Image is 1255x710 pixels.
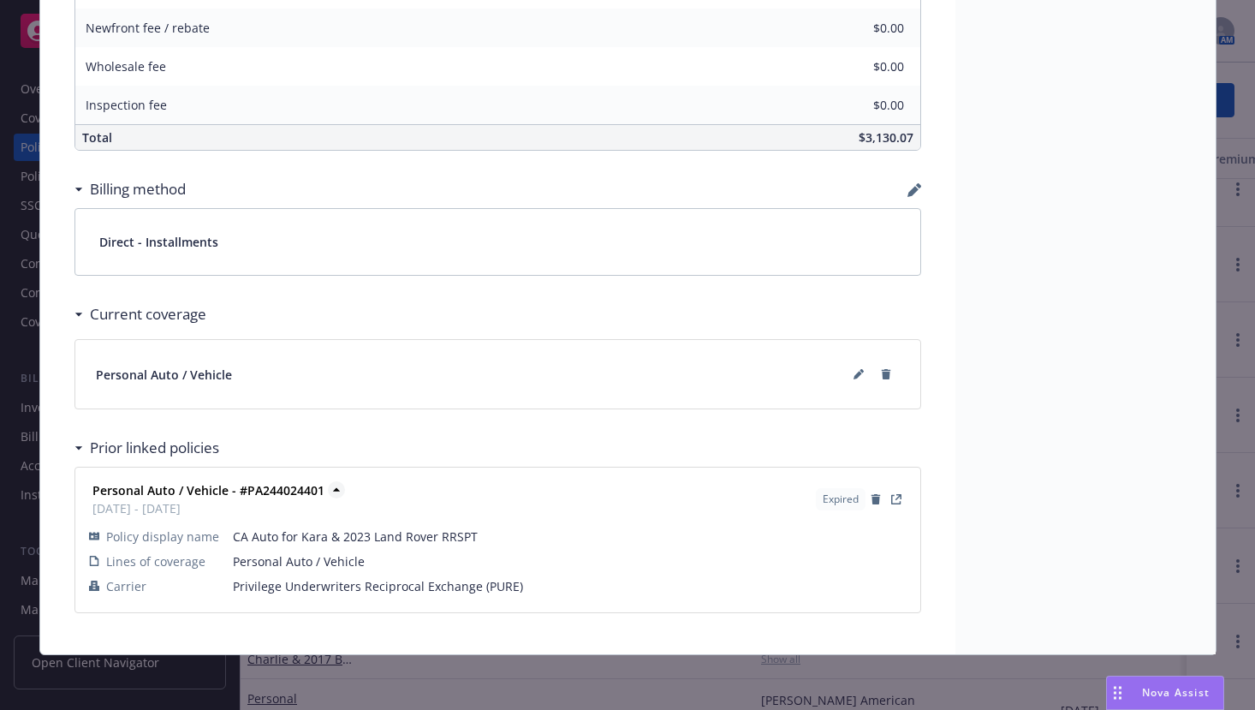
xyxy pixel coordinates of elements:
a: View Policy [886,489,907,510]
span: Lines of coverage [106,552,205,570]
input: 0.00 [803,54,914,80]
span: Wholesale fee [86,58,166,75]
span: $3,130.07 [859,129,913,146]
span: [DATE] - [DATE] [92,499,324,517]
div: Prior linked policies [74,437,219,459]
span: Personal Auto / Vehicle [96,366,232,384]
div: Drag to move [1107,677,1128,709]
span: Total [82,129,112,146]
div: Direct - Installments [75,209,920,275]
span: Expired [823,492,859,507]
button: Nova Assist [1106,676,1224,710]
span: Carrier [106,577,146,595]
h3: Current coverage [90,303,206,325]
span: CA Auto for Kara & 2023 Land Rover RRSPT [233,528,907,546]
span: Privilege Underwriters Reciprocal Exchange (PURE) [233,577,907,595]
h3: Prior linked policies [90,437,219,459]
div: Billing method [74,178,186,200]
h3: Billing method [90,178,186,200]
input: 0.00 [803,92,914,118]
span: Personal Auto / Vehicle [233,552,907,570]
input: 0.00 [803,15,914,41]
span: Inspection fee [86,97,167,113]
span: Newfront fee / rebate [86,20,210,36]
span: Policy display name [106,528,219,546]
strong: Personal Auto / Vehicle - #PA244024401 [92,482,324,498]
span: Nova Assist [1142,685,1210,700]
div: Current coverage [74,303,206,325]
